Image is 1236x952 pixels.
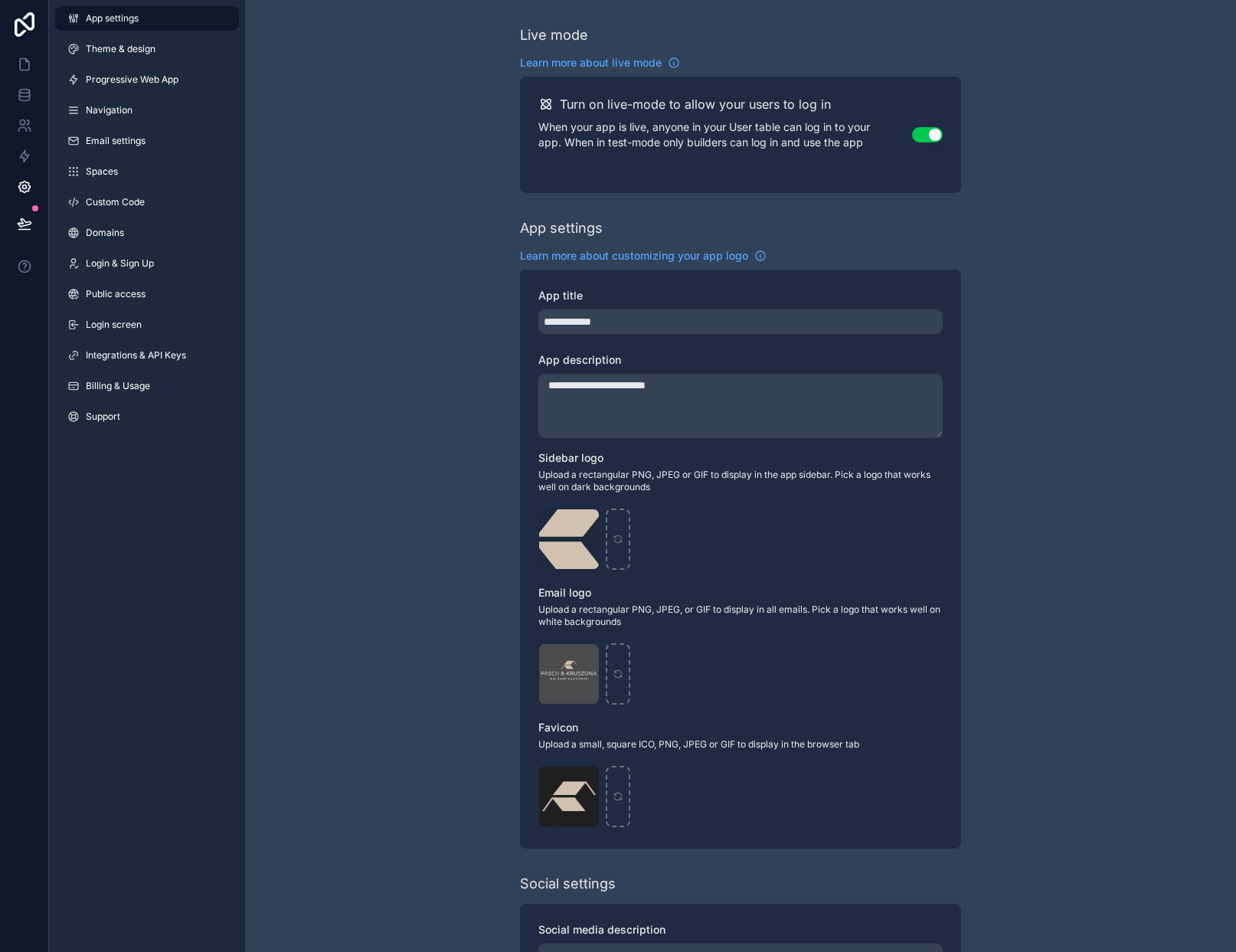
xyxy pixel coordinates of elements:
[86,74,178,86] span: Progressive Web App
[86,165,118,178] span: Spaces
[538,451,603,464] span: Sidebar logo
[55,67,239,92] a: Progressive Web App
[55,312,239,337] a: Login screen
[55,343,239,368] a: Integrations & API Keys
[55,159,239,184] a: Spaces
[86,319,142,331] span: Login screen
[55,6,239,31] a: App settings
[520,55,662,70] span: Learn more about live mode
[538,353,621,366] span: App description
[55,129,239,153] a: Email settings
[55,98,239,123] a: Navigation
[560,95,831,113] h2: Turn on live-mode to allow your users to log in
[520,248,748,263] span: Learn more about customizing your app logo
[55,37,239,61] a: Theme & design
[538,119,912,150] p: When your app is live, anyone in your User table can log in to your app. When in test-mode only b...
[520,218,603,239] div: App settings
[538,604,943,628] span: Upload a rectangular PNG, JPEG, or GIF to display in all emails. Pick a logo that works well on w...
[55,282,239,306] a: Public access
[86,380,150,392] span: Billing & Usage
[538,289,583,302] span: App title
[86,288,146,300] span: Public access
[538,586,591,599] span: Email logo
[86,43,155,55] span: Theme & design
[86,411,120,423] span: Support
[520,248,767,263] a: Learn more about customizing your app logo
[86,196,145,208] span: Custom Code
[520,873,616,895] div: Social settings
[86,227,124,239] span: Domains
[538,469,943,493] span: Upload a rectangular PNG, JPEG or GIF to display in the app sidebar. Pick a logo that works well ...
[55,374,239,398] a: Billing & Usage
[538,721,578,734] span: Favicon
[86,257,154,270] span: Login & Sign Up
[86,349,186,361] span: Integrations & API Keys
[538,738,943,751] span: Upload a small, square ICO, PNG, JPEG or GIF to display in the browser tab
[86,104,132,116] span: Navigation
[538,923,665,936] span: Social media description
[55,404,239,429] a: Support
[520,25,588,46] div: Live mode
[86,135,146,147] span: Email settings
[86,12,139,25] span: App settings
[55,190,239,214] a: Custom Code
[55,251,239,276] a: Login & Sign Up
[520,55,680,70] a: Learn more about live mode
[55,221,239,245] a: Domains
